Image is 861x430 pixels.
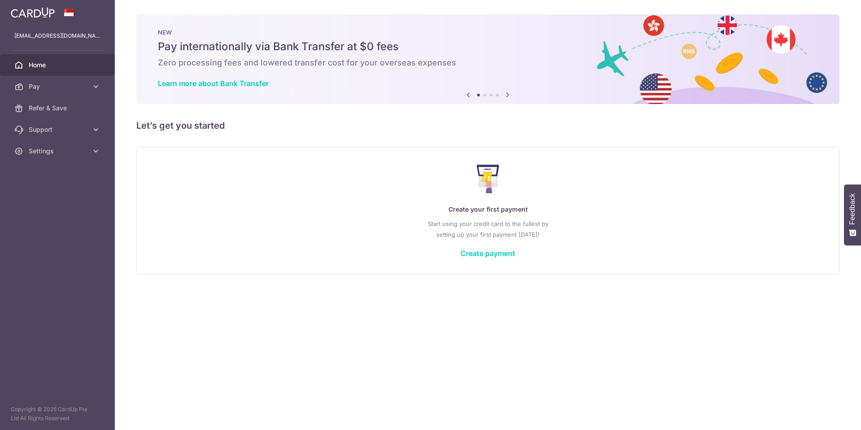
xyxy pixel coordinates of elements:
span: Feedback [848,193,857,225]
span: Settings [29,147,88,156]
h6: Zero processing fees and lowered transfer cost for your overseas expenses [158,57,818,68]
span: Pay [29,82,88,91]
h5: Let’s get you started [136,118,839,133]
p: Create your first payment [155,204,821,215]
img: CardUp [11,7,55,18]
span: Refer & Save [29,104,88,113]
span: Support [29,125,88,134]
img: Bank transfer banner [136,14,839,104]
span: Home [29,61,88,69]
p: [EMAIL_ADDRESS][DOMAIN_NAME] [14,31,100,40]
a: Create payment [461,249,515,258]
p: Start using your credit card to the fullest by setting up your first payment [DATE]! [155,218,821,240]
p: NEW [158,29,818,36]
h5: Pay internationally via Bank Transfer at $0 fees [158,39,818,54]
img: Make Payment [477,165,500,193]
a: Learn more about Bank Transfer [158,79,269,88]
button: Feedback - Show survey [844,184,861,245]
